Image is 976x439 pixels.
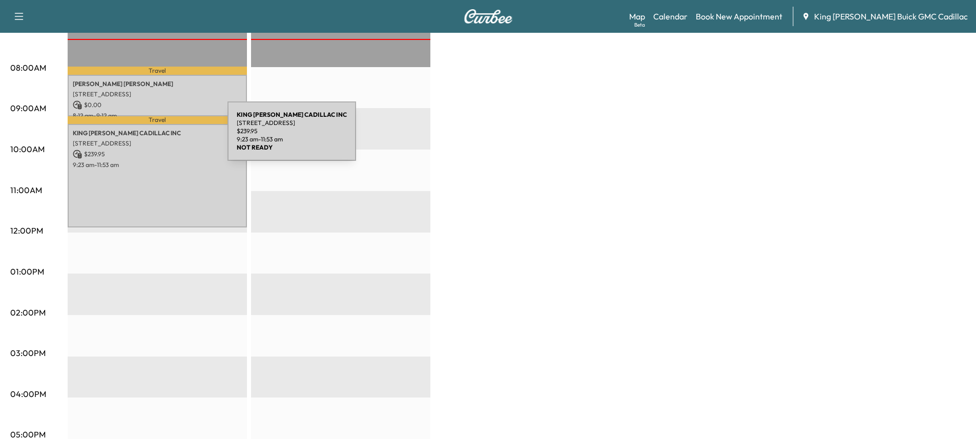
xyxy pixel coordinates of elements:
[10,388,46,400] p: 04:00PM
[73,139,242,148] p: [STREET_ADDRESS]
[73,161,242,169] p: 9:23 am - 11:53 am
[73,150,242,159] p: $ 239.95
[634,21,645,29] div: Beta
[10,265,44,278] p: 01:00PM
[10,184,42,196] p: 11:00AM
[10,347,46,359] p: 03:00PM
[237,127,347,135] p: $ 239.95
[73,90,242,98] p: [STREET_ADDRESS]
[10,102,46,114] p: 09:00AM
[73,80,242,88] p: [PERSON_NAME] [PERSON_NAME]
[10,61,46,74] p: 08:00AM
[73,112,242,120] p: 8:12 am - 9:12 am
[237,119,347,127] p: [STREET_ADDRESS]
[10,143,45,155] p: 10:00AM
[237,135,347,143] p: 9:23 am - 11:53 am
[237,111,347,118] b: KING [PERSON_NAME] CADILLAC INC
[237,143,273,151] b: NOT READY
[10,306,46,319] p: 02:00PM
[10,224,43,237] p: 12:00PM
[464,9,513,24] img: Curbee Logo
[68,67,247,75] p: Travel
[73,100,242,110] p: $ 0.00
[629,10,645,23] a: MapBeta
[696,10,782,23] a: Book New Appointment
[73,129,242,137] p: KING [PERSON_NAME] CADILLAC INC
[68,116,247,124] p: Travel
[814,10,968,23] span: King [PERSON_NAME] Buick GMC Cadillac
[653,10,688,23] a: Calendar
